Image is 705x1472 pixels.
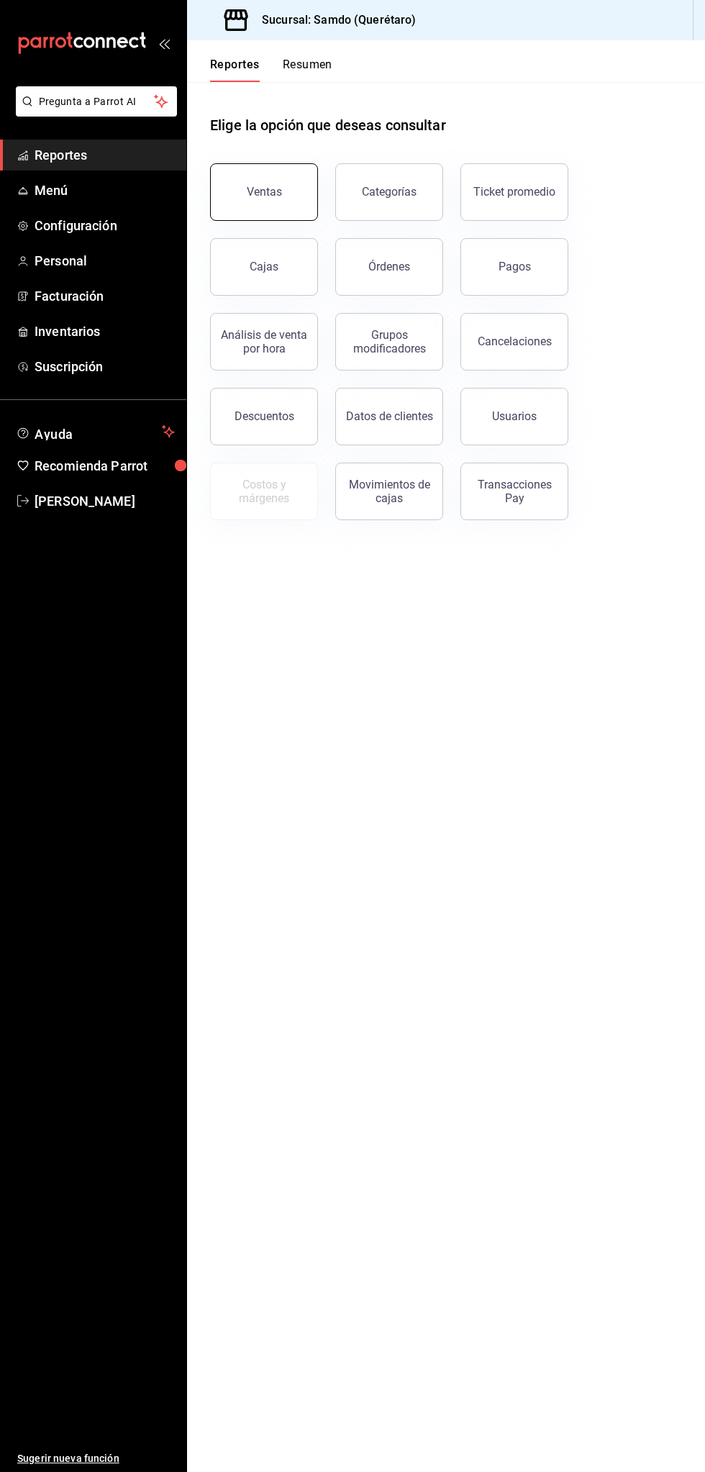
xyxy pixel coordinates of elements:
button: Órdenes [335,238,443,296]
button: Contrata inventarios para ver este reporte [210,463,318,520]
div: Datos de clientes [346,409,433,423]
a: Pregunta a Parrot AI [10,104,177,119]
span: Ayuda [35,423,156,440]
span: Personal [35,251,175,271]
span: Sugerir nueva función [17,1451,175,1466]
button: Usuarios [460,388,568,445]
h3: Sucursal: Samdo (Querétaro) [250,12,417,29]
div: Grupos modificadores [345,328,434,355]
button: Cancelaciones [460,313,568,371]
button: Pregunta a Parrot AI [16,86,177,117]
button: Reportes [210,58,260,82]
button: open_drawer_menu [158,37,170,49]
span: Reportes [35,145,175,165]
div: Pagos [499,260,531,273]
div: Categorías [362,185,417,199]
div: Cajas [250,260,278,273]
span: Configuración [35,216,175,235]
button: Ticket promedio [460,163,568,221]
div: Órdenes [368,260,410,273]
button: Resumen [283,58,332,82]
button: Pagos [460,238,568,296]
button: Transacciones Pay [460,463,568,520]
button: Cajas [210,238,318,296]
span: Menú [35,181,175,200]
div: Análisis de venta por hora [219,328,309,355]
span: Facturación [35,286,175,306]
div: Costos y márgenes [219,478,309,505]
button: Análisis de venta por hora [210,313,318,371]
button: Movimientos de cajas [335,463,443,520]
div: Descuentos [235,409,294,423]
span: [PERSON_NAME] [35,491,175,511]
button: Ventas [210,163,318,221]
span: Recomienda Parrot [35,456,175,476]
div: Movimientos de cajas [345,478,434,505]
div: Ventas [247,185,282,199]
span: Pregunta a Parrot AI [39,94,155,109]
div: Ticket promedio [473,185,555,199]
button: Descuentos [210,388,318,445]
span: Suscripción [35,357,175,376]
div: navigation tabs [210,58,332,82]
span: Inventarios [35,322,175,341]
button: Categorías [335,163,443,221]
h1: Elige la opción que deseas consultar [210,114,446,136]
button: Datos de clientes [335,388,443,445]
div: Cancelaciones [478,335,552,348]
button: Grupos modificadores [335,313,443,371]
div: Usuarios [492,409,537,423]
div: Transacciones Pay [470,478,559,505]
